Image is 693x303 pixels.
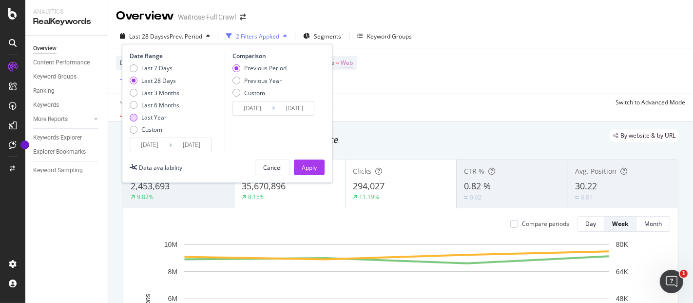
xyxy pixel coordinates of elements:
div: Day [585,220,596,228]
span: 30.22 [575,180,597,192]
div: Keyword Sampling [33,165,83,176]
input: Start Date [233,101,272,115]
div: Overview [33,43,57,54]
div: Waitrose Full Crawl [178,12,236,22]
div: Custom [141,125,162,134]
button: Add Filter [116,74,155,86]
div: Last 6 Months [130,101,179,109]
div: 8.15% [248,193,265,201]
div: Overview [116,8,174,24]
div: Last 28 Days [130,77,179,85]
a: Keyword Groups [33,72,101,82]
span: By website & by URL [620,133,675,139]
span: 1 [680,270,688,278]
div: Custom [232,89,287,97]
div: Keyword Groups [33,72,77,82]
a: Keywords Explorer [33,133,101,143]
button: Last 28 DaysvsPrev. Period [116,28,214,44]
input: End Date [172,138,211,152]
div: Previous Year [244,77,282,85]
div: Keywords [33,100,59,110]
div: Last 7 Days [130,64,179,72]
div: Last 7 Days [141,64,173,72]
div: Week [612,220,628,228]
a: Overview [33,43,101,54]
span: 35,670,896 [242,180,286,192]
div: Previous Period [244,64,287,72]
button: 2 Filters Applied [222,28,291,44]
div: Keywords Explorer [33,133,82,143]
span: 2,453,693 [131,180,170,192]
div: Content Performance [33,58,90,68]
div: Custom [244,89,265,97]
div: Last Year [141,113,167,121]
div: Month [644,220,662,228]
span: Device [120,59,138,67]
a: Content Performance [33,58,101,68]
div: Explorer Bookmarks [33,147,86,157]
button: Cancel [255,160,290,175]
div: Previous Period [232,64,287,72]
div: Last Year [130,113,179,121]
div: Switch to Advanced Mode [616,98,685,106]
div: Cancel [263,163,282,172]
span: Web [341,56,353,70]
button: Apply [116,94,144,110]
div: arrow-right-arrow-left [240,14,246,20]
iframe: Intercom live chat [660,270,683,293]
div: Apply [302,163,317,172]
div: Compare periods [522,220,569,228]
text: 48K [616,295,629,303]
a: Explorer Bookmarks [33,147,101,157]
span: vs Prev. Period [164,32,202,40]
span: Clicks [353,166,371,176]
a: More Reports [33,114,91,124]
div: Analytics [33,8,100,16]
span: Avg. Position [575,166,616,176]
button: Week [604,216,636,232]
div: 9.82% [137,193,154,201]
div: 0.81 [581,193,593,202]
button: Month [636,216,670,232]
div: Data availability [139,163,182,172]
div: Tooltip anchor [20,141,29,149]
div: 2 Filters Applied [236,32,279,40]
a: Keywords [33,100,101,110]
input: End Date [275,101,314,115]
div: Comparison [232,52,317,60]
div: Previous Year [232,77,287,85]
text: 64K [616,268,629,276]
text: 80K [616,241,629,248]
div: Date Range [130,52,222,60]
div: Ranking [33,86,55,96]
div: Last 3 Months [130,89,179,97]
button: Day [577,216,604,232]
div: More Reports [33,114,68,124]
span: Segments [314,32,341,40]
a: Ranking [33,86,101,96]
text: 10M [164,241,177,248]
input: Start Date [130,138,169,152]
span: = [336,59,339,67]
div: RealKeywords [33,16,100,27]
text: 6M [168,295,177,303]
button: Segments [299,28,345,44]
div: Keyword Groups [367,32,412,40]
div: 0.02 [470,193,481,202]
div: 11.19% [359,193,379,201]
a: Keyword Sampling [33,165,101,176]
div: Last 28 Days [141,77,176,85]
text: 8M [168,268,177,276]
div: legacy label [609,129,679,142]
div: Custom [130,125,179,134]
img: Equal [575,196,579,199]
button: Switch to Advanced Mode [612,94,685,110]
div: Last 3 Months [141,89,179,97]
span: Last 28 Days [129,32,164,40]
span: CTR % [464,166,484,176]
img: Equal [464,196,468,199]
button: Keyword Groups [353,28,416,44]
span: 294,027 [353,180,385,192]
span: 0.82 % [464,180,491,192]
button: Apply [294,160,325,175]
